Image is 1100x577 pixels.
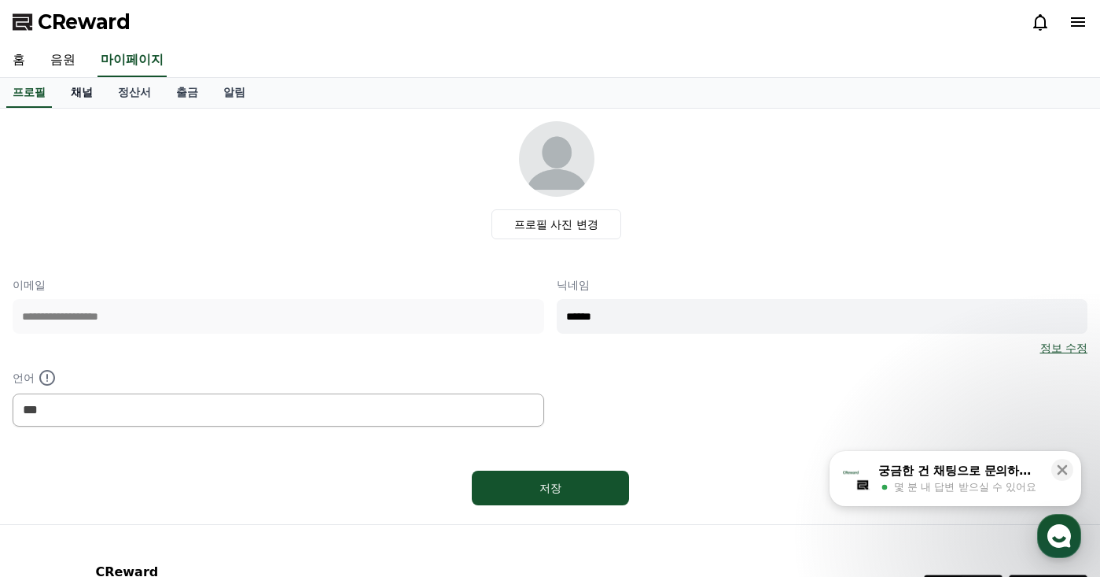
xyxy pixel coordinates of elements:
[38,9,131,35] span: CReward
[557,277,1088,293] p: 닉네임
[519,121,594,197] img: profile_image
[13,368,544,387] p: 언어
[50,470,59,483] span: 홈
[491,209,621,239] label: 프로필 사진 변경
[211,78,258,108] a: 알림
[105,78,164,108] a: 정산서
[97,44,167,77] a: 마이페이지
[164,78,211,108] a: 출금
[203,446,302,486] a: 설정
[472,471,629,505] button: 저장
[58,78,105,108] a: 채널
[6,78,52,108] a: 프로필
[13,9,131,35] a: CReward
[1040,340,1087,356] a: 정보 수정
[104,446,203,486] a: 대화
[38,44,88,77] a: 음원
[243,470,262,483] span: 설정
[503,480,598,496] div: 저장
[5,446,104,486] a: 홈
[13,277,544,293] p: 이메일
[144,471,163,483] span: 대화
